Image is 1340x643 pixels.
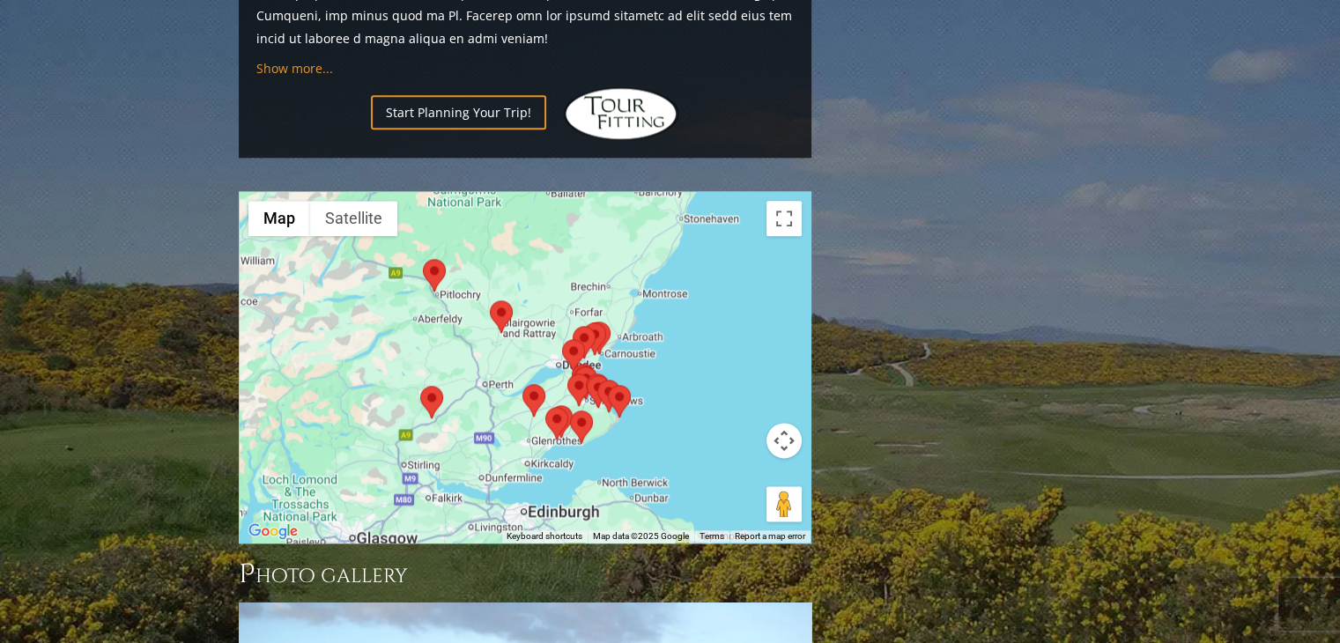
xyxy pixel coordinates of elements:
[239,557,811,592] h3: Photo Gallery
[256,60,333,77] a: Show more...
[700,531,724,541] a: Terms (opens in new tab)
[564,87,678,140] img: Hidden Links
[735,531,805,541] a: Report a map error
[593,531,689,541] span: Map data ©2025 Google
[371,95,546,129] a: Start Planning Your Trip!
